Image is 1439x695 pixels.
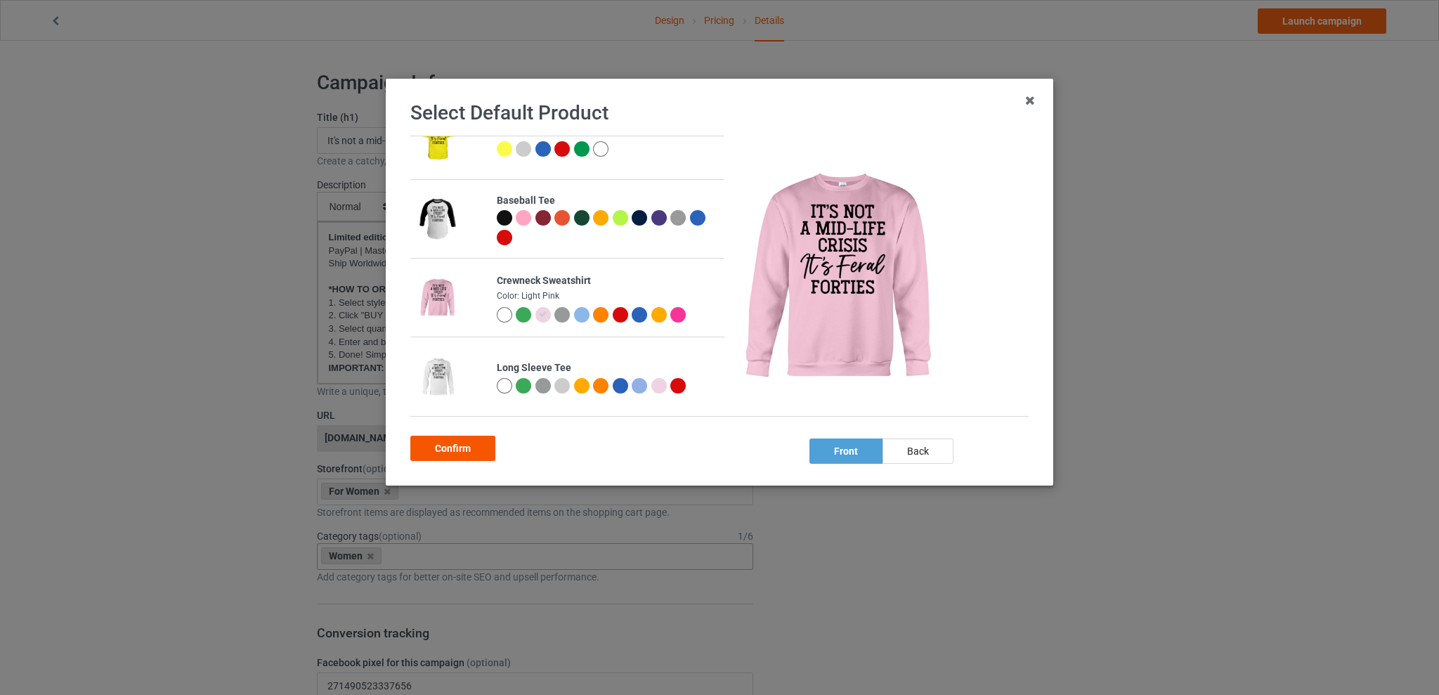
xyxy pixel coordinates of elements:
div: Baseball Tee [497,194,717,208]
div: back [883,439,953,464]
div: Long Sleeve Tee [497,361,717,375]
div: Confirm [410,436,495,461]
img: heather_texture.png [670,210,686,226]
div: Crewneck Sweatshirt [497,274,717,288]
h1: Select Default Product [410,100,1029,126]
div: Color: Light Pink [497,290,717,302]
div: front [809,439,883,464]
